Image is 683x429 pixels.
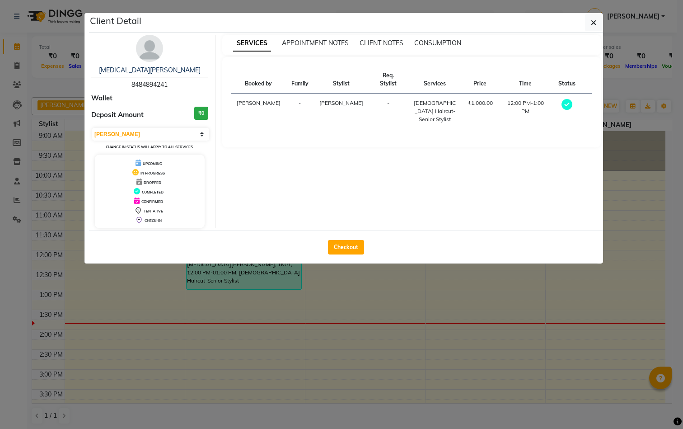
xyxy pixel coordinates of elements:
td: - [369,94,408,129]
th: Stylist [314,66,369,94]
span: [PERSON_NAME] [319,99,363,106]
span: CONSUMPTION [414,39,461,47]
div: ₹1,000.00 [468,99,493,107]
th: Family [286,66,314,94]
span: COMPLETED [142,190,164,194]
span: TENTATIVE [144,209,163,213]
span: DROPPED [144,180,161,185]
span: Wallet [91,93,112,104]
th: Req. Stylist [369,66,408,94]
iframe: chat widget [645,393,674,420]
span: IN PROGRESS [140,171,165,175]
span: Deposit Amount [91,110,144,120]
button: Checkout [328,240,364,255]
img: avatar [136,35,163,62]
h5: Client Detail [90,14,141,28]
th: Time [498,66,553,94]
td: 12:00 PM-1:00 PM [498,94,553,129]
small: Change in status will apply to all services. [106,145,194,149]
th: Services [408,66,462,94]
span: APPOINTMENT NOTES [282,39,349,47]
span: SERVICES [233,35,271,52]
h3: ₹0 [194,107,208,120]
td: [PERSON_NAME] [231,94,286,129]
th: Status [553,66,581,94]
th: Price [462,66,498,94]
th: Booked by [231,66,286,94]
div: [DEMOGRAPHIC_DATA] Haircut-Senior Stylist [413,99,457,123]
span: UPCOMING [143,161,162,166]
td: - [286,94,314,129]
span: 8484894241 [131,80,168,89]
span: CHECK-IN [145,218,162,223]
span: CONFIRMED [141,199,163,204]
span: CLIENT NOTES [360,39,403,47]
a: [MEDICAL_DATA][PERSON_NAME] [99,66,201,74]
